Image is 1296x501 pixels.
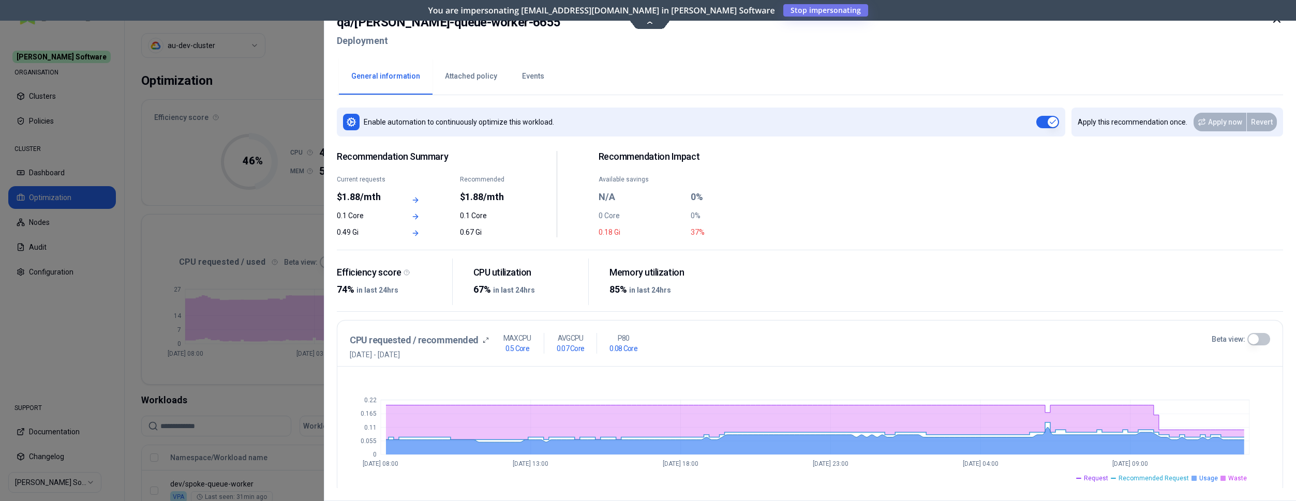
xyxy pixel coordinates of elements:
[433,58,510,95] button: Attached policy
[1078,117,1187,127] p: Apply this recommendation once.
[599,190,684,204] div: N/A
[1228,474,1247,482] span: Waste
[337,175,392,184] div: Current requests
[356,286,398,294] span: in last 24hrs
[691,227,777,237] div: 37%
[1113,461,1149,468] tspan: [DATE] 09:00
[460,210,515,221] div: 0.1 Core
[557,343,585,354] h1: 0.07 Core
[460,227,515,237] div: 0.67 Gi
[599,227,684,237] div: 0.18 Gi
[337,151,515,163] span: Recommendation Summary
[503,333,531,343] p: MAX CPU
[1084,474,1108,482] span: Request
[813,461,848,468] tspan: [DATE] 23:00
[610,343,638,354] h1: 0.08 Core
[513,461,549,468] tspan: [DATE] 13:00
[337,267,444,279] div: Efficiency score
[363,461,399,468] tspan: [DATE] 08:00
[1199,474,1218,482] span: Usage
[350,333,479,347] h3: CPU requested / recommended
[599,175,684,184] div: Available savings
[361,437,377,445] tspan: 0.055
[610,282,717,297] div: 85%
[1119,474,1189,482] span: Recommended Request
[691,210,777,221] div: 0%
[558,333,584,343] p: AVG CPU
[361,411,377,418] tspan: 0.165
[373,451,377,458] tspan: 0
[599,210,684,221] div: 0 Core
[337,32,561,50] h2: Deployment
[337,282,444,297] div: 74%
[364,117,554,127] p: Enable automation to continuously optimize this workload.
[364,397,377,404] tspan: 0.22
[599,151,777,163] h2: Recommendation Impact
[691,190,777,204] div: 0%
[618,333,630,343] p: P80
[630,286,672,294] span: in last 24hrs
[460,175,515,184] div: Recommended
[339,58,433,95] button: General information
[337,227,392,237] div: 0.49 Gi
[460,190,515,204] div: $1.88/mth
[963,461,999,468] tspan: [DATE] 04:00
[473,267,580,279] div: CPU utilization
[364,424,377,431] tspan: 0.11
[610,267,717,279] div: Memory utilization
[493,286,535,294] span: in last 24hrs
[337,190,392,204] div: $1.88/mth
[337,13,561,32] h2: qa / [PERSON_NAME]-queue-worker-6655
[473,282,580,297] div: 67%
[663,461,698,468] tspan: [DATE] 18:00
[1212,334,1245,344] label: Beta view:
[505,343,529,354] h1: 0.5 Core
[510,58,557,95] button: Events
[337,210,392,221] div: 0.1 Core
[350,350,489,360] span: [DATE] - [DATE]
